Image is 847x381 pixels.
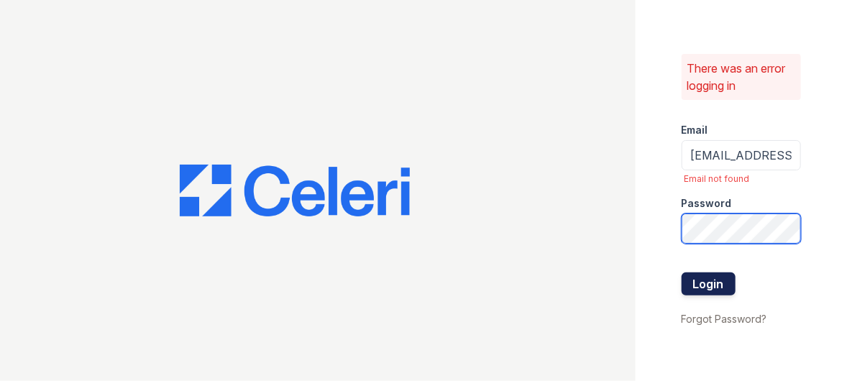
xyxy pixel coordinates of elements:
label: Email [682,123,708,137]
p: There was an error logging in [687,60,796,94]
img: CE_Logo_Blue-a8612792a0a2168367f1c8372b55b34899dd931a85d93a1a3d3e32e68fde9ad4.png [180,165,410,216]
label: Password [682,196,732,211]
span: Email not found [685,173,802,185]
button: Login [682,272,736,295]
a: Forgot Password? [682,313,767,325]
